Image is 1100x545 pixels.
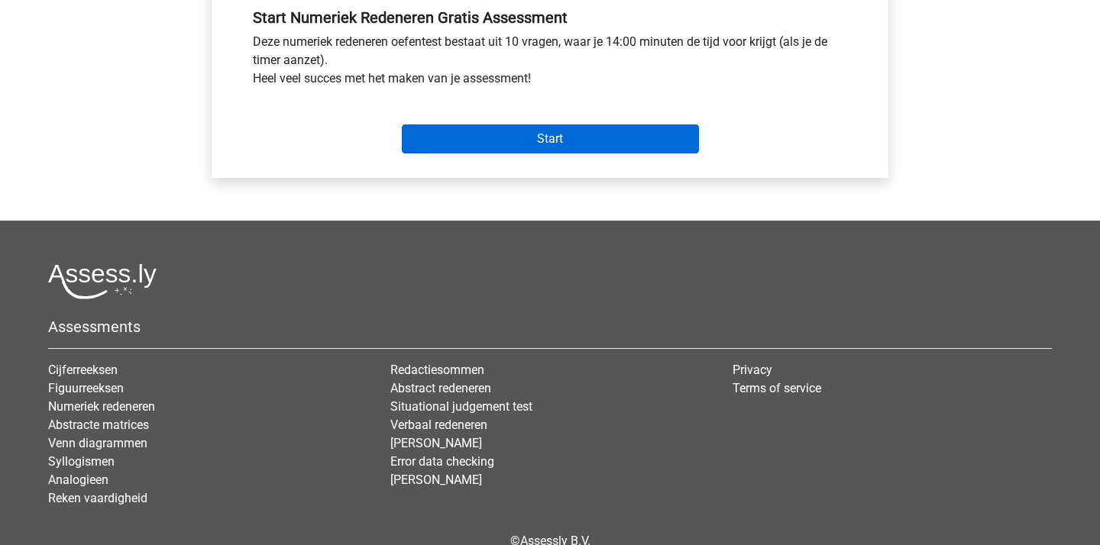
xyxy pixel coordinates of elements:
[48,436,147,450] a: Venn diagrammen
[253,8,847,27] h5: Start Numeriek Redeneren Gratis Assessment
[402,124,699,153] input: Start
[48,454,115,469] a: Syllogismen
[241,33,859,94] div: Deze numeriek redeneren oefentest bestaat uit 10 vragen, waar je 14:00 minuten de tijd voor krijg...
[48,318,1052,336] h5: Assessments
[390,399,532,414] a: Situational judgement test
[733,381,821,395] a: Terms of service
[48,381,124,395] a: Figuurreeksen
[390,436,482,450] a: [PERSON_NAME]
[390,363,484,377] a: Redactiesommen
[390,454,494,469] a: Error data checking
[48,472,108,487] a: Analogieen
[390,381,491,395] a: Abstract redeneren
[390,418,487,432] a: Verbaal redeneren
[48,363,118,377] a: Cijferreeksen
[48,418,149,432] a: Abstracte matrices
[48,491,147,505] a: Reken vaardigheid
[48,263,157,299] img: Assessly logo
[390,472,482,487] a: [PERSON_NAME]
[48,399,155,414] a: Numeriek redeneren
[733,363,772,377] a: Privacy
